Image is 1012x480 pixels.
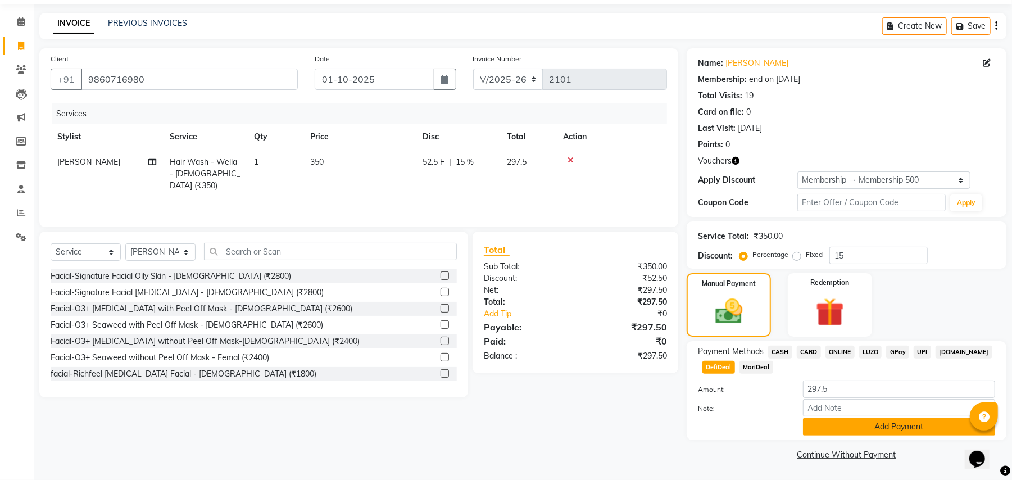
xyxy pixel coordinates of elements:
div: Payable: [475,320,575,334]
a: PREVIOUS INVOICES [108,18,187,28]
img: _gift.svg [807,295,853,330]
div: ₹297.50 [575,284,675,296]
span: 297.5 [507,157,527,167]
a: Continue Without Payment [689,449,1004,461]
th: Total [500,124,556,150]
div: Facial-O3+ [MEDICAL_DATA] with Peel Off Mask - [DEMOGRAPHIC_DATA] (₹2600) [51,303,352,315]
button: Apply [950,194,982,211]
div: [DATE] [738,123,762,134]
div: Balance : [475,350,575,362]
label: Invoice Number [473,54,522,64]
div: 0 [746,106,751,118]
span: Hair Wash - Wella - [DEMOGRAPHIC_DATA] (₹350) [170,157,240,191]
label: Client [51,54,69,64]
label: Manual Payment [702,279,756,289]
span: GPay [886,346,909,359]
span: MariDeal [739,361,773,374]
th: Disc [416,124,500,150]
div: Last Visit: [698,123,736,134]
button: Add Payment [803,418,995,436]
div: Service Total: [698,230,749,242]
div: Facial-O3+ [MEDICAL_DATA] without Peel Off Mask-[DEMOGRAPHIC_DATA] (₹2400) [51,336,360,347]
img: _cash.svg [707,296,751,327]
div: Facial-O3+ Seaweed with Peel Off Mask - [DEMOGRAPHIC_DATA] (₹2600) [51,319,323,331]
th: Stylist [51,124,163,150]
div: Facial-Signature Facial [MEDICAL_DATA] - [DEMOGRAPHIC_DATA] (₹2800) [51,287,324,298]
div: ₹297.50 [575,296,675,308]
div: ₹297.50 [575,350,675,362]
span: 350 [310,157,324,167]
span: [PERSON_NAME] [57,157,120,167]
th: Action [556,124,667,150]
label: Amount: [689,384,794,395]
span: Vouchers [698,155,732,167]
input: Amount [803,381,995,398]
button: +91 [51,69,82,90]
span: 52.5 F [423,156,444,168]
div: 19 [745,90,754,102]
button: Save [951,17,991,35]
iframe: chat widget [965,435,1001,469]
span: Total [484,244,510,256]
label: Fixed [806,250,823,260]
div: Facial-Signature Facial Oily Skin - [DEMOGRAPHIC_DATA] (₹2800) [51,270,291,282]
span: ONLINE [825,346,855,359]
th: Price [303,124,416,150]
div: Name: [698,57,723,69]
span: DefiDeal [702,361,735,374]
a: Add Tip [475,308,592,320]
div: facial-Richfeel [MEDICAL_DATA] Facial - [DEMOGRAPHIC_DATA] (₹1800) [51,368,316,380]
button: Create New [882,17,947,35]
span: CASH [768,346,792,359]
span: 1 [254,157,258,167]
div: Discount: [698,250,733,262]
div: Sub Total: [475,261,575,273]
input: Add Note [803,399,995,416]
label: Percentage [752,250,788,260]
div: end on [DATE] [749,74,800,85]
th: Service [163,124,247,150]
div: Total Visits: [698,90,742,102]
div: Membership: [698,74,747,85]
div: Apply Discount [698,174,797,186]
div: Services [52,103,675,124]
span: [DOMAIN_NAME] [936,346,992,359]
a: INVOICE [53,13,94,34]
div: Paid: [475,334,575,348]
span: 15 % [456,156,474,168]
div: ₹350.00 [575,261,675,273]
div: ₹0 [592,308,675,320]
div: Discount: [475,273,575,284]
span: CARD [797,346,821,359]
div: ₹350.00 [754,230,783,242]
input: Search or Scan [204,243,457,260]
input: Search by Name/Mobile/Email/Code [81,69,298,90]
div: Total: [475,296,575,308]
span: LUZO [859,346,882,359]
label: Note: [689,404,794,414]
div: Facial-O3+ Seaweed without Peel Off Mask - Femal (₹2400) [51,352,269,364]
div: Net: [475,284,575,296]
span: | [449,156,451,168]
div: ₹297.50 [575,320,675,334]
label: Redemption [810,278,849,288]
div: ₹0 [575,334,675,348]
span: UPI [914,346,931,359]
div: ₹52.50 [575,273,675,284]
div: Coupon Code [698,197,797,209]
div: Card on file: [698,106,744,118]
a: [PERSON_NAME] [725,57,788,69]
input: Enter Offer / Coupon Code [797,194,946,211]
div: Points: [698,139,723,151]
div: 0 [725,139,730,151]
th: Qty [247,124,303,150]
span: Payment Methods [698,346,764,357]
label: Date [315,54,330,64]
